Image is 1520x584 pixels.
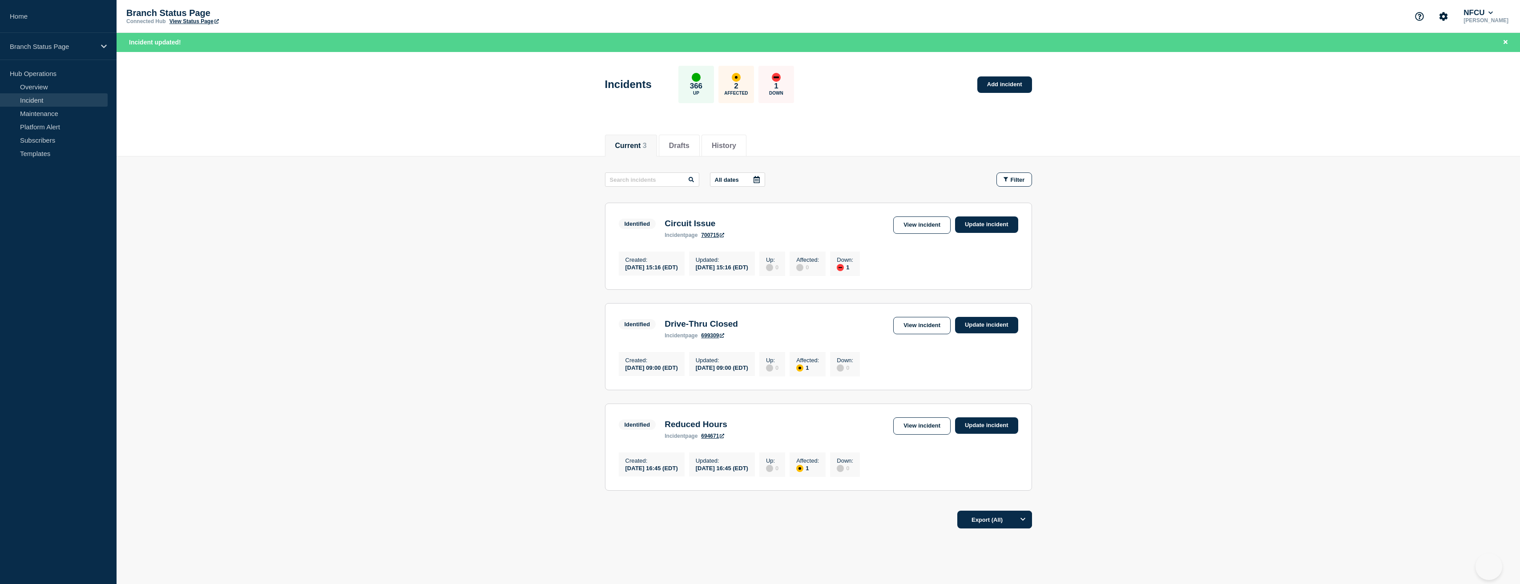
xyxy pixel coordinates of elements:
div: disabled [837,465,844,472]
iframe: Help Scout Beacon - Open [1476,553,1502,580]
p: 1 [774,82,778,91]
span: Filter [1011,176,1025,183]
span: Identified [619,219,656,229]
h3: Reduced Hours [665,420,727,429]
div: [DATE] 09:00 (EDT) [696,364,748,371]
a: View incident [893,417,951,435]
p: Down : [837,457,853,464]
p: Branch Status Page [126,8,304,18]
a: Update incident [955,417,1018,434]
p: 366 [690,82,702,91]
a: Add incident [977,76,1032,93]
button: Close banner [1500,37,1511,48]
p: Updated : [696,256,748,263]
div: affected [732,73,741,82]
p: Updated : [696,357,748,364]
div: down [837,264,844,271]
div: 1 [837,263,853,271]
p: Affected [724,91,748,96]
button: NFCU [1462,8,1495,17]
div: [DATE] 16:45 (EDT) [696,464,748,472]
p: Affected : [796,357,819,364]
button: Account settings [1434,7,1453,26]
span: Identified [619,420,656,430]
p: Created : [625,357,678,364]
p: Down : [837,256,853,263]
div: disabled [796,264,803,271]
a: 699309 [701,332,724,339]
span: incident [665,332,685,339]
button: Filter [996,172,1032,187]
div: 1 [796,364,819,372]
span: Identified [619,319,656,329]
div: disabled [766,364,773,372]
button: Export (All) [957,511,1032,528]
p: Affected : [796,457,819,464]
div: affected [796,465,803,472]
a: View Status Page [169,18,219,24]
p: Up : [766,357,778,364]
div: 0 [796,263,819,271]
div: disabled [766,264,773,271]
div: up [692,73,701,82]
input: Search incidents [605,172,699,187]
div: [DATE] 16:45 (EDT) [625,464,678,472]
p: Updated : [696,457,748,464]
h3: Drive-Thru Closed [665,319,738,329]
a: Update incident [955,216,1018,233]
p: page [665,433,698,439]
div: [DATE] 15:16 (EDT) [696,263,748,271]
a: 694671 [701,433,724,439]
p: page [665,232,698,238]
button: Support [1410,7,1429,26]
p: Affected : [796,256,819,263]
div: [DATE] 15:16 (EDT) [625,263,678,271]
a: Update incident [955,317,1018,333]
div: 1 [796,464,819,472]
span: Incident updated! [129,39,181,46]
button: Drafts [669,142,689,150]
p: Branch Status Page [10,43,95,50]
h1: Incidents [605,78,652,91]
div: disabled [837,364,844,372]
div: 0 [837,464,853,472]
p: Down [769,91,783,96]
p: Connected Hub [126,18,166,24]
button: All dates [710,172,765,187]
a: View incident [893,317,951,334]
p: Up : [766,256,778,263]
div: disabled [766,465,773,472]
button: Current 3 [615,142,647,150]
p: Down : [837,357,853,364]
div: 0 [766,263,778,271]
p: All dates [715,176,739,183]
div: [DATE] 09:00 (EDT) [625,364,678,371]
p: page [665,332,698,339]
div: down [772,73,781,82]
p: Up : [766,457,778,464]
a: 700715 [701,232,724,238]
p: [PERSON_NAME] [1462,17,1510,24]
button: History [712,142,736,150]
div: 0 [837,364,853,372]
button: Options [1014,511,1032,528]
span: 3 [643,142,647,149]
h3: Circuit Issue [665,219,724,228]
span: incident [665,232,685,238]
div: 0 [766,364,778,372]
a: View incident [893,216,951,234]
div: affected [796,364,803,372]
p: Created : [625,256,678,263]
p: Created : [625,457,678,464]
div: 0 [766,464,778,472]
span: incident [665,433,685,439]
p: 2 [734,82,738,91]
p: Up [693,91,699,96]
